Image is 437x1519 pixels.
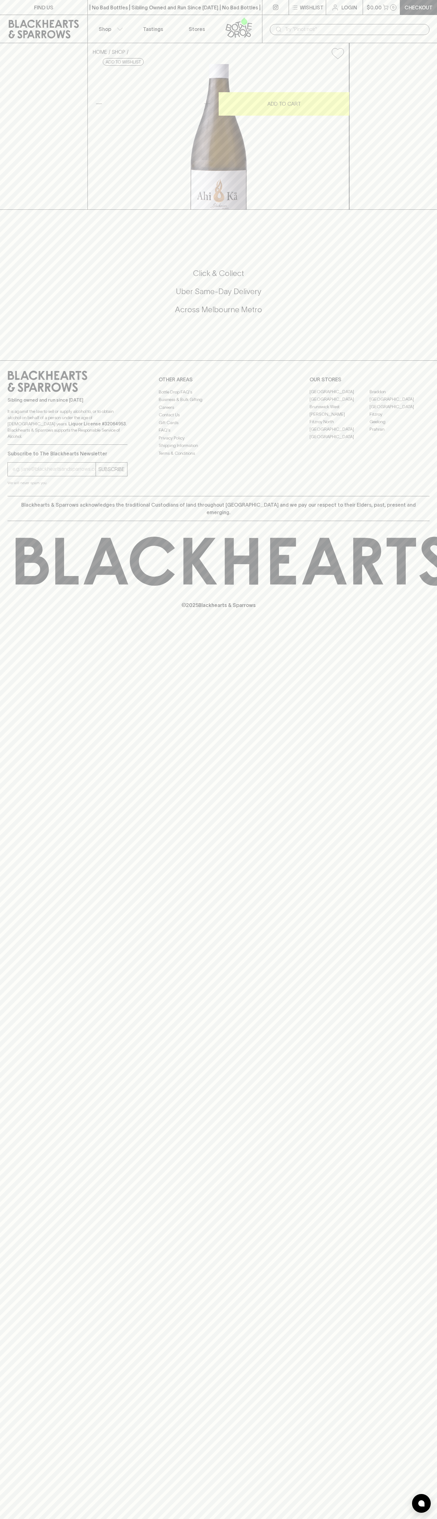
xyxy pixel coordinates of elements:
[7,304,430,315] h5: Across Melbourne Metro
[12,464,96,474] input: e.g. jane@blackheartsandsparrows.com.au
[367,4,382,11] p: $0.00
[159,376,279,383] p: OTHER AREAS
[7,480,127,486] p: We will never spam you
[405,4,433,11] p: Checkout
[392,6,395,9] p: 0
[310,433,370,441] a: [GEOGRAPHIC_DATA]
[159,411,279,419] a: Contact Us
[99,25,111,33] p: Shop
[7,397,127,403] p: Sibling owned and run since [DATE]
[88,64,349,209] img: 35047.png
[175,15,219,43] a: Stores
[12,501,425,516] p: Blackhearts & Sparrows acknowledges the traditional Custodians of land throughout [GEOGRAPHIC_DAT...
[143,25,163,33] p: Tastings
[219,92,349,116] button: ADD TO CART
[370,426,430,433] a: Prahran
[112,49,125,55] a: SHOP
[7,408,127,439] p: It is against the law to sell or supply alcohol to, or to obtain alcohol on behalf of a person un...
[370,403,430,411] a: [GEOGRAPHIC_DATA]
[310,411,370,418] a: [PERSON_NAME]
[310,426,370,433] a: [GEOGRAPHIC_DATA]
[370,418,430,426] a: Geelong
[370,411,430,418] a: Fitzroy
[189,25,205,33] p: Stores
[93,49,107,55] a: HOME
[310,388,370,396] a: [GEOGRAPHIC_DATA]
[96,463,127,476] button: SUBSCRIBE
[159,449,279,457] a: Terms & Conditions
[103,58,144,66] button: Add to wishlist
[68,421,126,426] strong: Liquor License #32064953
[7,268,430,278] h5: Click & Collect
[98,465,125,473] p: SUBSCRIBE
[7,286,430,297] h5: Uber Same-Day Delivery
[310,418,370,426] a: Fitzroy North
[159,419,279,426] a: Gift Cards
[300,4,324,11] p: Wishlist
[310,376,430,383] p: OUR STORES
[34,4,53,11] p: FIND US
[159,396,279,404] a: Business & Bulk Gifting
[267,100,301,108] p: ADD TO CART
[159,442,279,449] a: Shipping Information
[88,15,132,43] button: Shop
[370,388,430,396] a: Braddon
[285,24,425,34] input: Try "Pinot noir"
[7,450,127,457] p: Subscribe to The Blackhearts Newsletter
[341,4,357,11] p: Login
[159,404,279,411] a: Careers
[159,388,279,396] a: Bottle Drop FAQ's
[131,15,175,43] a: Tastings
[370,396,430,403] a: [GEOGRAPHIC_DATA]
[159,427,279,434] a: FAQ's
[7,243,430,348] div: Call to action block
[159,434,279,442] a: Privacy Policy
[329,46,346,62] button: Add to wishlist
[310,396,370,403] a: [GEOGRAPHIC_DATA]
[310,403,370,411] a: Brunswick West
[418,1500,425,1506] img: bubble-icon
